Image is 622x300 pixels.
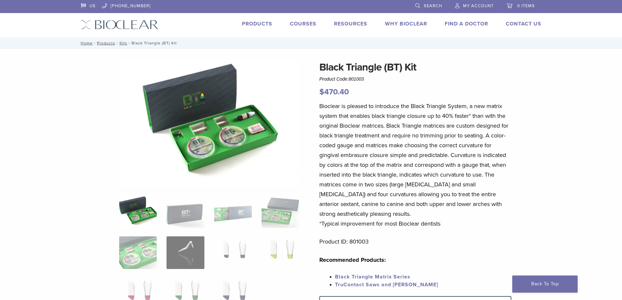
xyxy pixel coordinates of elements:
[97,41,115,45] a: Products
[120,41,127,45] a: Kits
[445,21,488,27] a: Find A Doctor
[335,281,438,288] a: TruContact Saws and [PERSON_NAME]
[214,195,252,228] img: Black Triangle (BT) Kit - Image 3
[167,195,204,228] img: Black Triangle (BT) Kit - Image 2
[335,274,410,280] a: Black Triangle Matrix Series
[262,236,299,269] img: Black Triangle (BT) Kit - Image 8
[262,195,299,228] img: Black Triangle (BT) Kit - Image 4
[119,59,299,187] img: Intro Black Triangle Kit-6 - Copy
[119,236,157,269] img: Black Triangle (BT) Kit - Image 5
[319,59,511,75] h1: Black Triangle (BT) Kit
[385,21,427,27] a: Why Bioclear
[319,87,349,97] bdi: 470.40
[214,236,252,269] img: Black Triangle (BT) Kit - Image 7
[517,3,535,8] span: 0 items
[76,37,546,49] nav: Black Triangle (BT) Kit
[512,276,578,292] a: Back To Top
[81,20,158,29] img: Bioclear
[334,21,367,27] a: Resources
[127,41,132,45] span: /
[242,21,272,27] a: Products
[93,41,97,45] span: /
[506,21,541,27] a: Contact Us
[290,21,316,27] a: Courses
[79,41,93,45] a: Home
[319,101,511,229] p: Bioclear is pleased to introduce the Black Triangle System, a new matrix system that enables blac...
[319,237,511,246] p: Product ID: 801003
[119,195,157,228] img: Intro-Black-Triangle-Kit-6-Copy-e1548792917662-324x324.jpg
[319,87,324,97] span: $
[349,76,364,82] span: 801003
[463,3,494,8] span: My Account
[319,76,364,82] span: Product Code:
[167,236,204,269] img: Black Triangle (BT) Kit - Image 6
[319,256,386,263] strong: Recommended Products:
[115,41,120,45] span: /
[424,3,442,8] span: Search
